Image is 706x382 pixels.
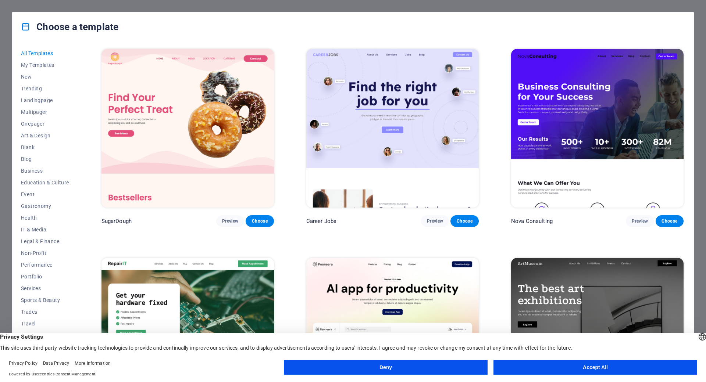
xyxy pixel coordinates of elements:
span: Travel [21,321,69,327]
button: Legal & Finance [21,235,69,247]
button: Trending [21,83,69,94]
p: Career Jobs [306,217,337,225]
span: Wireframe [21,332,69,338]
button: Education & Culture [21,177,69,188]
button: Art & Design [21,130,69,141]
button: Health [21,212,69,224]
span: Trades [21,309,69,315]
span: Preview [222,218,238,224]
span: Business [21,168,69,174]
span: Sports & Beauty [21,297,69,303]
span: Education & Culture [21,180,69,185]
span: Choose [456,218,473,224]
span: Services [21,285,69,291]
button: Choose [656,215,684,227]
button: All Templates [21,47,69,59]
button: Preview [421,215,449,227]
button: New [21,71,69,83]
button: Choose [450,215,478,227]
span: IT & Media [21,227,69,233]
button: Services [21,282,69,294]
span: All Templates [21,50,69,56]
span: Art & Design [21,133,69,138]
button: Wireframe [21,329,69,341]
span: Landingpage [21,97,69,103]
button: IT & Media [21,224,69,235]
span: Choose [662,218,678,224]
span: Trending [21,86,69,91]
span: Preview [632,218,648,224]
span: Performance [21,262,69,268]
button: Blank [21,141,69,153]
button: Onepager [21,118,69,130]
span: Gastronomy [21,203,69,209]
button: Choose [246,215,274,227]
span: New [21,74,69,80]
button: Preview [626,215,654,227]
p: Nova Consulting [511,217,553,225]
button: Business [21,165,69,177]
button: Preview [216,215,244,227]
span: Choose [252,218,268,224]
span: Portfolio [21,274,69,280]
span: Non-Profit [21,250,69,256]
button: Blog [21,153,69,165]
button: Travel [21,318,69,329]
button: My Templates [21,59,69,71]
h4: Choose a template [21,21,118,33]
button: Sports & Beauty [21,294,69,306]
span: Health [21,215,69,221]
button: Event [21,188,69,200]
button: Portfolio [21,271,69,282]
span: Blog [21,156,69,162]
button: Multipager [21,106,69,118]
span: Legal & Finance [21,238,69,244]
span: Preview [427,218,443,224]
img: SugarDough [101,49,274,208]
button: Landingpage [21,94,69,106]
span: Event [21,191,69,197]
span: Onepager [21,121,69,127]
img: Career Jobs [306,49,479,208]
button: Trades [21,306,69,318]
p: SugarDough [101,217,132,225]
button: Non-Profit [21,247,69,259]
span: Multipager [21,109,69,115]
span: Blank [21,144,69,150]
img: Nova Consulting [511,49,684,208]
button: Performance [21,259,69,271]
button: Gastronomy [21,200,69,212]
span: My Templates [21,62,69,68]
